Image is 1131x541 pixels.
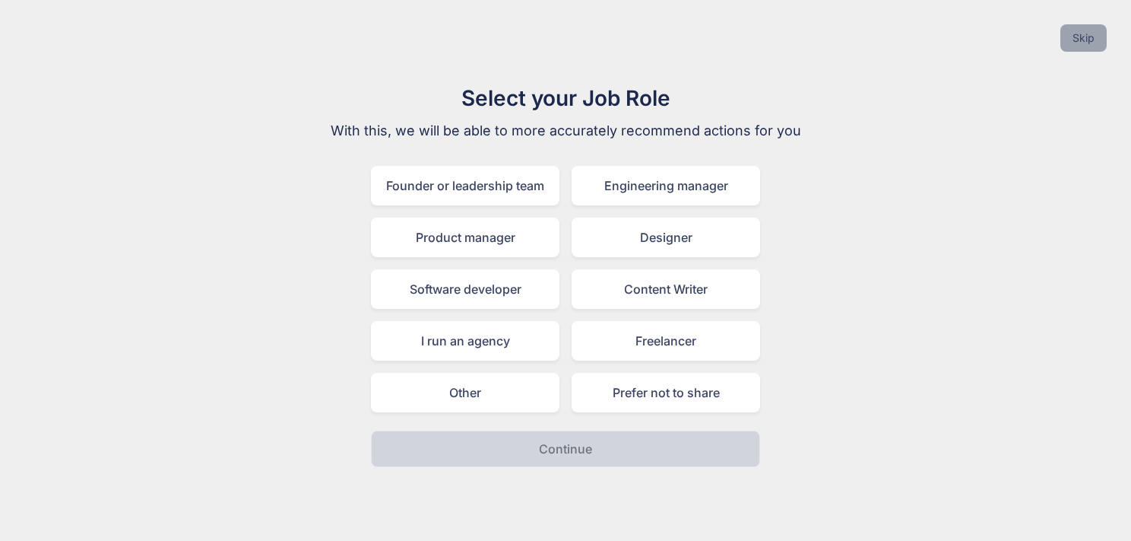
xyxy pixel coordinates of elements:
p: Continue [539,440,592,458]
div: Designer [572,218,760,257]
div: Other [371,373,559,412]
h1: Select your Job Role [310,82,821,114]
div: Product manager [371,218,559,257]
div: Freelancer [572,321,760,361]
div: Software developer [371,269,559,309]
div: Founder or leadership team [371,166,559,205]
p: With this, we will be able to more accurately recommend actions for you [310,120,821,142]
div: Engineering manager [572,166,760,205]
button: Continue [371,431,760,467]
button: Skip [1060,24,1107,52]
div: Content Writer [572,269,760,309]
div: Prefer not to share [572,373,760,412]
div: I run an agency [371,321,559,361]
